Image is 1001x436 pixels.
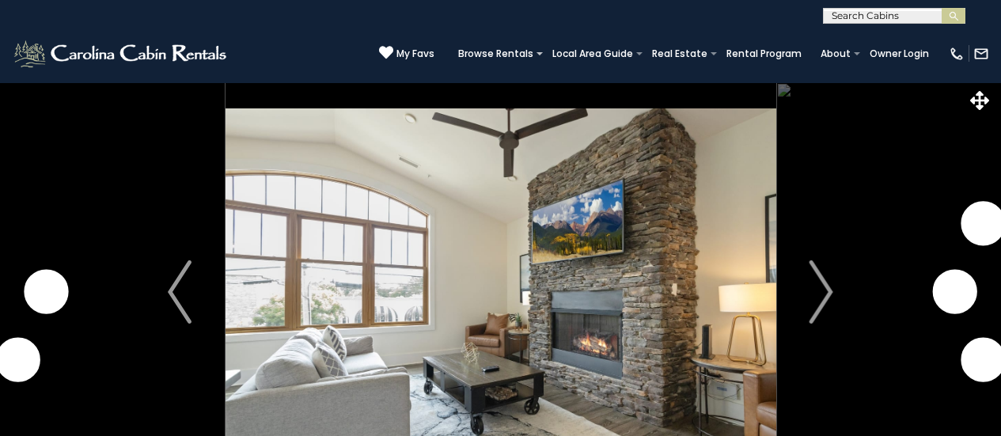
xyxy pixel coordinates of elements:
a: Browse Rentals [450,43,541,65]
img: White-1-2.png [12,38,231,70]
img: phone-regular-white.png [949,46,965,62]
span: My Favs [396,47,434,61]
a: My Favs [379,45,434,62]
a: Rental Program [719,43,810,65]
a: Owner Login [862,43,937,65]
img: arrow [810,260,833,324]
img: mail-regular-white.png [973,46,989,62]
a: Local Area Guide [544,43,641,65]
img: arrow [168,260,191,324]
a: About [813,43,859,65]
a: Real Estate [644,43,715,65]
